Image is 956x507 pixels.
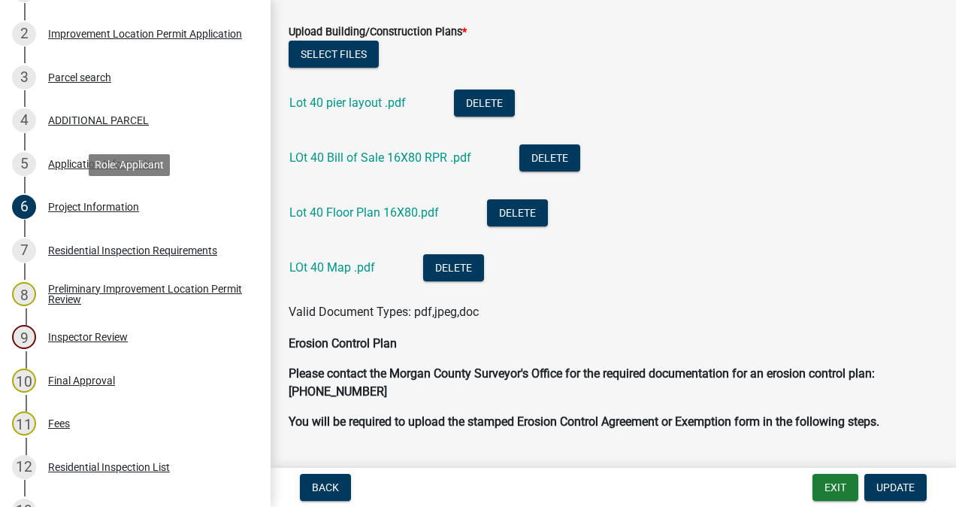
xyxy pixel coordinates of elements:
a: LOt 40 Map .pdf [289,260,375,275]
div: Role: Applicant [89,154,170,176]
button: Delete [487,199,548,226]
button: Delete [423,254,484,281]
button: Select files [289,41,379,68]
div: 3 [12,65,36,90]
span: Update [876,481,915,493]
div: 6 [12,195,36,219]
div: 8 [12,282,36,306]
div: 2 [12,22,36,46]
div: 7 [12,238,36,263]
wm-modal-confirm: Delete Document [423,262,484,276]
div: 12 [12,455,36,479]
div: Improvement Location Permit Application [48,29,242,39]
a: LOt 40 Bill of Sale 16X80 RPR .pdf [289,150,471,165]
div: Residential Inspection Requirements [48,245,217,256]
div: Residential Inspection List [48,462,170,472]
div: Fees [48,418,70,429]
wm-modal-confirm: Delete Document [519,152,580,166]
button: Exit [812,474,858,501]
strong: Erosion Control Plan [289,336,397,351]
div: Preliminary Improvement Location Permit Review [48,284,247,305]
strong: Please contact the Morgan County Surveyor's Office for the required documentation for an erosion ... [289,366,875,399]
div: Project Information [48,202,139,212]
a: Lot 40 pier layout .pdf [289,96,406,110]
wm-modal-confirm: Delete Document [487,207,548,221]
div: Parcel search [48,72,111,83]
div: 5 [12,152,36,176]
button: Delete [454,90,515,117]
strong: You will be required to upload the stamped Erosion Control Agreement or Exemption form in the fol... [289,414,879,429]
button: Delete [519,144,580,172]
wm-modal-confirm: Delete Document [454,97,515,111]
a: Lot 40 Floor Plan 16X80.pdf [289,205,439,220]
div: 9 [12,325,36,349]
div: ADDITIONAL PARCEL [48,115,149,126]
div: Application Information [48,159,159,169]
button: Back [300,474,351,501]
span: Valid Document Types: pdf,jpeg,doc [289,305,479,319]
label: Upload Building/Construction Plans [289,27,467,38]
span: Back [312,481,339,493]
div: 11 [12,411,36,436]
button: Update [864,474,927,501]
div: Inspector Review [48,332,128,342]
div: 4 [12,108,36,132]
div: 10 [12,369,36,393]
div: Final Approval [48,375,115,386]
